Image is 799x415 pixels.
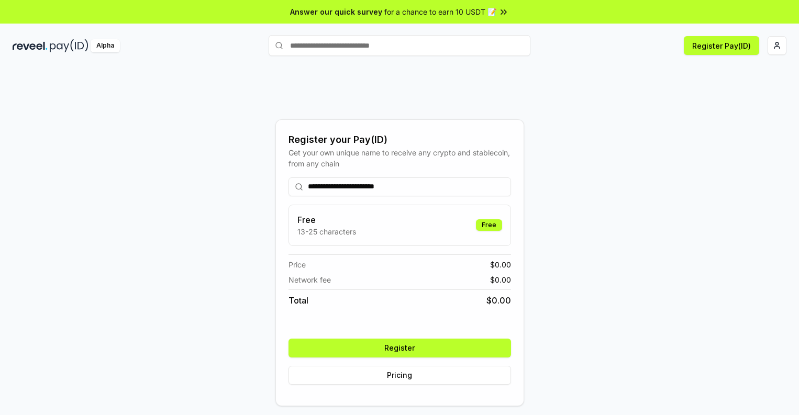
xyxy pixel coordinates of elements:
[288,366,511,385] button: Pricing
[490,259,511,270] span: $ 0.00
[288,147,511,169] div: Get your own unique name to receive any crypto and stablecoin, from any chain
[13,39,48,52] img: reveel_dark
[288,132,511,147] div: Register your Pay(ID)
[297,226,356,237] p: 13-25 characters
[490,274,511,285] span: $ 0.00
[384,6,496,17] span: for a chance to earn 10 USDT 📝
[476,219,502,231] div: Free
[288,294,308,307] span: Total
[288,339,511,357] button: Register
[288,259,306,270] span: Price
[91,39,120,52] div: Alpha
[50,39,88,52] img: pay_id
[684,36,759,55] button: Register Pay(ID)
[288,274,331,285] span: Network fee
[297,214,356,226] h3: Free
[290,6,382,17] span: Answer our quick survey
[486,294,511,307] span: $ 0.00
